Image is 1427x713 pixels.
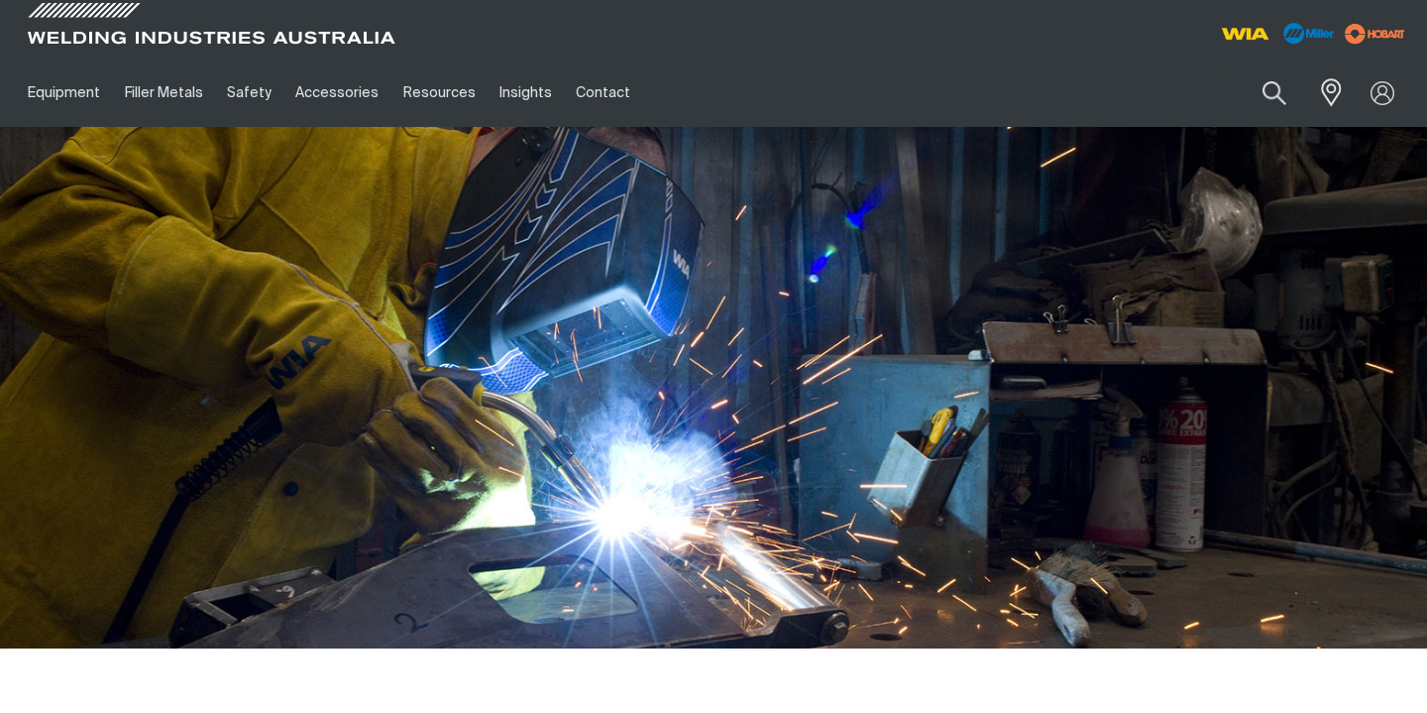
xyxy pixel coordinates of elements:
[391,59,488,127] a: Resources
[488,59,564,127] a: Insights
[1216,69,1308,116] input: Product name or item number...
[16,59,1062,127] nav: Main
[16,59,112,127] a: Equipment
[1241,69,1308,116] button: Search products
[215,59,283,127] a: Safety
[564,59,642,127] a: Contact
[112,59,214,127] a: Filler Metals
[283,59,390,127] a: Accessories
[1339,19,1411,49] img: miller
